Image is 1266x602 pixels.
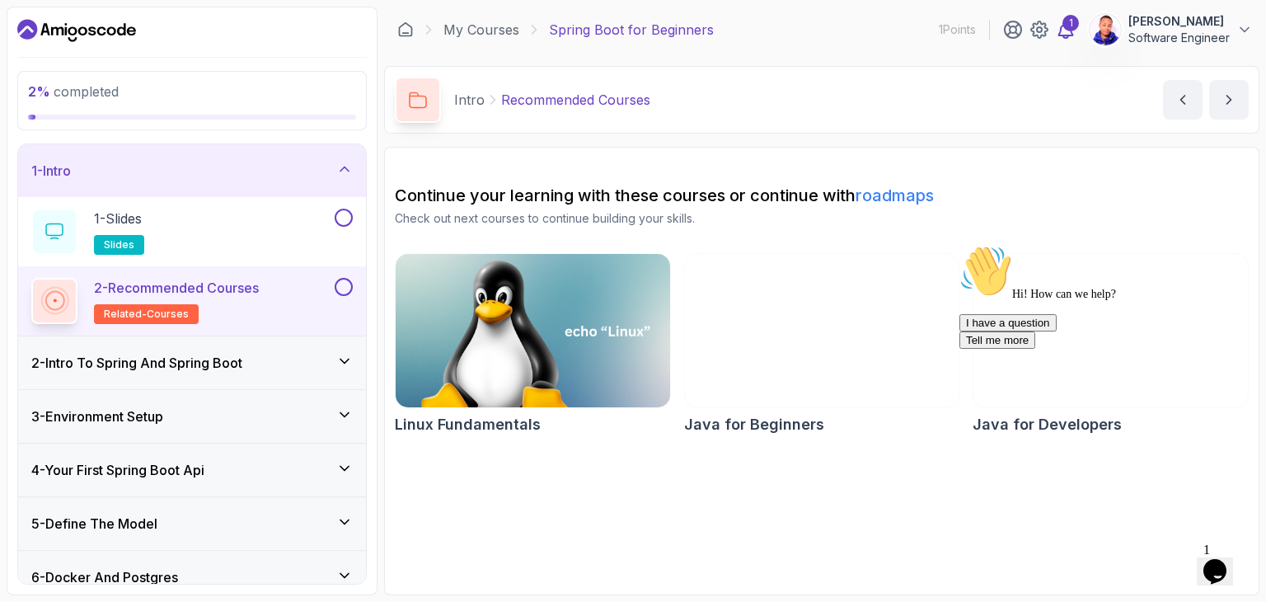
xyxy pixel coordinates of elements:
[7,76,104,93] button: I have a question
[1128,30,1230,46] p: Software Engineer
[7,93,82,111] button: Tell me more
[395,184,1249,207] h2: Continue your learning with these courses or continue with
[549,20,714,40] p: Spring Boot for Beginners
[31,278,353,324] button: 2-Recommended Coursesrelated-courses
[685,254,959,407] img: Java for Beginners card
[7,49,163,62] span: Hi! How can we help?
[7,7,303,111] div: 👋Hi! How can we help?I have a questionTell me more
[1197,536,1250,586] iframe: chat widget
[684,253,960,436] a: Java for Beginners cardJava for Beginners
[395,413,541,436] h2: Linux Fundamentals
[953,238,1250,528] iframe: chat widget
[395,210,1249,227] p: Check out next courses to continue building your skills.
[31,460,204,480] h3: 4 - Your First Spring Boot Api
[939,21,976,38] p: 1 Points
[31,514,157,534] h3: 5 - Define The Model
[454,90,485,110] p: Intro
[18,390,366,443] button: 3-Environment Setup
[18,144,366,197] button: 1-Intro
[31,567,178,587] h3: 6 - Docker And Postgres
[1209,80,1249,120] button: next content
[94,209,142,228] p: 1 - Slides
[443,20,519,40] a: My Courses
[104,308,189,321] span: related-courses
[28,83,119,100] span: completed
[856,186,934,205] a: roadmaps
[1062,15,1079,31] div: 1
[17,17,136,44] a: Dashboard
[7,7,59,59] img: :wave:
[18,336,366,389] button: 2-Intro To Spring And Spring Boot
[1128,13,1230,30] p: [PERSON_NAME]
[1056,20,1076,40] a: 1
[396,254,670,407] img: Linux Fundamentals card
[31,161,71,181] h3: 1 - Intro
[31,353,242,373] h3: 2 - Intro To Spring And Spring Boot
[31,209,353,255] button: 1-Slidesslides
[684,413,824,436] h2: Java for Beginners
[18,497,366,550] button: 5-Define The Model
[1163,80,1203,120] button: previous content
[395,253,671,436] a: Linux Fundamentals cardLinux Fundamentals
[397,21,414,38] a: Dashboard
[104,238,134,252] span: slides
[18,444,366,496] button: 4-Your First Spring Boot Api
[94,278,259,298] p: 2 - Recommended Courses
[31,407,163,426] h3: 3 - Environment Setup
[28,83,50,100] span: 2 %
[1089,13,1253,46] button: user profile image[PERSON_NAME]Software Engineer
[1090,14,1121,45] img: user profile image
[501,90,650,110] p: Recommended Courses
